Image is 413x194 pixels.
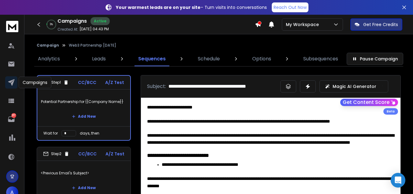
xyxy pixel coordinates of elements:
[249,51,275,66] a: Options
[37,75,131,141] li: Step1CC/BCCA/Z TestPotential Partnership for {{Company Name}}Add NewWait fordays, then
[198,55,220,63] p: Schedule
[363,21,398,28] p: Get Free Credits
[69,43,116,48] p: Web3 Partnership [DATE]
[116,4,201,10] strong: Your warmest leads are on your site
[67,110,101,123] button: Add New
[80,131,99,136] p: days, then
[286,21,321,28] p: My Workspace
[79,27,109,32] p: [DATE] 04:43 PM
[391,173,405,188] div: Open Intercom Messenger
[50,23,53,26] p: 3 %
[300,51,342,66] a: Subsequences
[333,83,376,89] p: Magic AI Generator
[350,18,402,31] button: Get Free Credits
[147,83,166,90] p: Subject:
[78,151,97,157] p: CC/BCC
[6,21,18,32] img: logo
[41,93,127,110] p: Potential Partnership for {{Company Name}}
[383,108,398,115] div: Beta
[274,4,307,10] p: Reach Out Now
[78,79,96,86] p: CC/BCC
[5,113,17,125] a: 217
[43,131,58,136] p: Wait for
[347,53,403,65] button: Pause Campaign
[67,182,101,194] button: Add New
[19,77,51,88] div: Campaigns
[105,79,124,86] p: A/Z Test
[43,151,69,157] div: Step 2
[88,51,109,66] a: Leads
[135,51,169,66] a: Sequences
[92,55,106,63] p: Leads
[303,55,338,63] p: Subsequences
[11,113,16,118] p: 217
[38,55,60,63] p: Analytics
[34,51,64,66] a: Analytics
[252,55,271,63] p: Options
[90,17,110,25] div: Active
[37,43,59,48] button: Campaign
[57,17,87,25] h1: Campaigns
[57,27,78,32] p: Created At:
[105,151,124,157] p: A/Z Test
[116,4,267,10] p: – Turn visits into conversations
[43,80,69,85] div: Step 1
[194,51,223,66] a: Schedule
[138,55,166,63] p: Sequences
[41,165,127,182] p: <Previous Email's Subject>
[272,2,308,12] a: Reach Out Now
[319,80,388,93] button: Magic AI Generator
[340,99,398,106] button: Get Content Score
